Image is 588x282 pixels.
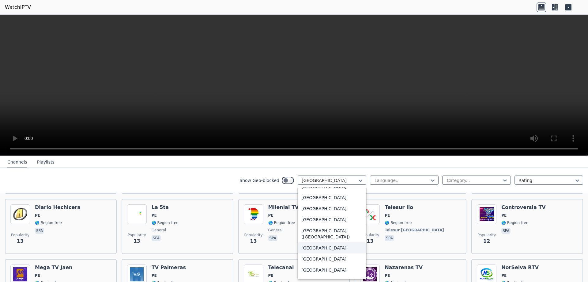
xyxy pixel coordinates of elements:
span: 🌎 Region-free [385,220,412,225]
h6: Telecanal [268,265,295,271]
span: Popularity [477,233,496,238]
h6: La 5ta [152,204,179,211]
span: Popularity [244,233,263,238]
span: Popularity [11,233,29,238]
span: PE [35,273,40,278]
span: 🌎 Region-free [35,220,62,225]
span: PE [152,213,157,218]
h6: Mega TV Jaen [35,265,72,271]
img: Milenial TV [244,204,263,224]
h6: Milenial TV [268,204,299,211]
button: Channels [7,156,27,168]
img: Diario Hechicera [10,204,30,224]
img: Controversia TV [477,204,496,224]
p: spa [501,228,511,234]
span: 12 [483,238,490,245]
span: Popularity [128,233,146,238]
span: 🌎 Region-free [268,220,295,225]
span: PE [385,273,390,278]
span: 🌎 Region-free [152,220,179,225]
span: 13 [17,238,24,245]
h6: Diario Hechicera [35,204,81,211]
button: Playlists [37,156,55,168]
img: La 5ta [127,204,147,224]
h6: Nazarenas TV [385,265,423,271]
span: Telesur [GEOGRAPHIC_DATA] [385,228,444,233]
p: spa [35,228,44,234]
h6: Telesur Ilo [385,204,445,211]
p: spa [152,235,161,241]
span: PE [501,273,507,278]
span: PE [268,273,273,278]
span: 🌎 Region-free [501,220,528,225]
h6: NorSelva RTV [501,265,539,271]
img: Telesur Ilo [360,204,380,224]
div: [GEOGRAPHIC_DATA] [298,242,366,253]
div: [GEOGRAPHIC_DATA] [298,192,366,203]
div: [GEOGRAPHIC_DATA] [298,265,366,276]
span: 13 [250,238,257,245]
a: WatchIPTV [5,4,31,11]
p: spa [268,235,277,241]
span: 13 [367,238,373,245]
span: PE [501,213,507,218]
span: 13 [134,238,140,245]
h6: TV Palmeras [152,265,186,271]
span: general [152,228,166,233]
div: [GEOGRAPHIC_DATA] [298,253,366,265]
span: general [268,228,283,233]
div: [GEOGRAPHIC_DATA] [298,214,366,225]
span: PE [152,273,157,278]
h6: Controversia TV [501,204,546,211]
span: PE [385,213,390,218]
p: spa [385,235,394,241]
label: Show Geo-blocked [239,177,279,183]
span: Popularity [361,233,379,238]
span: PE [35,213,40,218]
div: [GEOGRAPHIC_DATA] ([GEOGRAPHIC_DATA]) [298,225,366,242]
span: PE [268,213,273,218]
div: [GEOGRAPHIC_DATA] [298,203,366,214]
